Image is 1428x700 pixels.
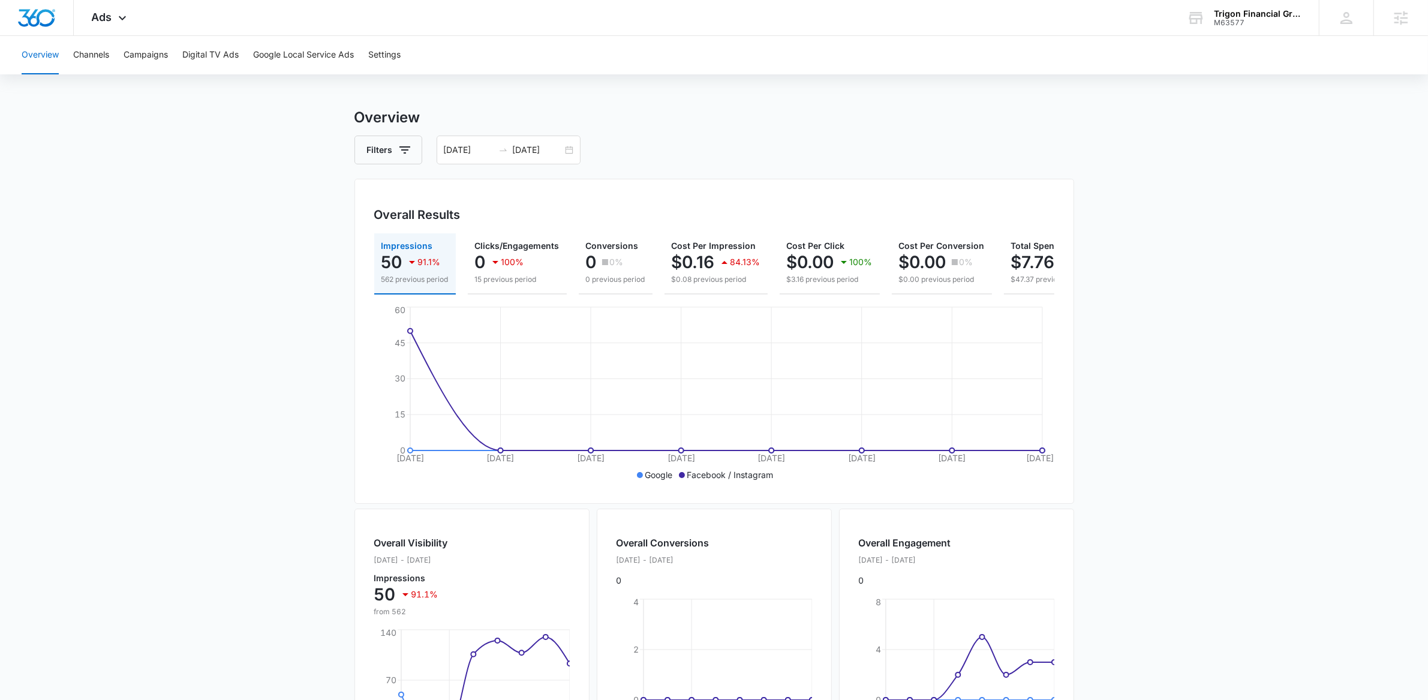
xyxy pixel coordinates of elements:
span: Cost Per Click [787,241,845,251]
p: $7.76 [1011,253,1055,272]
div: v 4.0.25 [34,19,59,29]
button: Google Local Service Ads [253,36,354,74]
p: 0% [960,258,973,266]
p: [DATE] - [DATE] [374,555,448,566]
tspan: 2 [633,644,639,654]
p: 0 previous period [586,274,645,285]
span: Clicks/Engagements [475,241,560,251]
p: 0 [586,253,597,272]
img: tab_domain_overview_orange.svg [32,70,42,79]
p: 91.1% [411,590,438,599]
span: Ads [92,11,112,23]
h2: Overall Engagement [859,536,951,550]
tspan: 4 [876,644,881,654]
tspan: 4 [633,597,639,607]
span: to [498,145,508,155]
tspan: [DATE] [396,453,424,463]
p: $0.00 [899,253,946,272]
p: 84.13% [730,258,760,266]
img: tab_keywords_by_traffic_grey.svg [119,70,129,79]
p: Google [645,468,673,481]
span: Cost Per Conversion [899,241,985,251]
tspan: 140 [380,627,396,638]
p: $0.00 previous period [899,274,985,285]
span: Conversions [586,241,639,251]
img: website_grey.svg [19,31,29,41]
tspan: 60 [395,305,405,315]
p: $47.37 previous period [1011,274,1103,285]
p: [DATE] - [DATE] [617,555,710,566]
div: account name [1214,9,1301,19]
tspan: [DATE] [757,453,785,463]
p: 0% [610,258,624,266]
p: [DATE] - [DATE] [859,555,951,566]
button: Campaigns [124,36,168,74]
p: $0.16 [672,253,715,272]
p: 15 previous period [475,274,560,285]
tspan: 70 [386,675,396,685]
p: Facebook / Instagram [687,468,774,481]
p: 100% [501,258,524,266]
img: logo_orange.svg [19,19,29,29]
span: Impressions [381,241,433,251]
h3: Overview [354,107,1074,128]
tspan: [DATE] [847,453,875,463]
p: Impressions [374,574,448,582]
p: 91.1% [418,258,441,266]
tspan: [DATE] [938,453,966,463]
div: Domain Overview [46,71,107,79]
tspan: [DATE] [1026,453,1054,463]
p: $3.16 previous period [787,274,873,285]
button: Filters [354,136,422,164]
p: 0 [475,253,486,272]
tspan: 15 [395,409,405,419]
tspan: 45 [395,338,405,348]
input: End date [513,143,563,157]
p: 50 [374,585,396,604]
div: account id [1214,19,1301,27]
tspan: 8 [876,597,881,607]
button: Channels [73,36,109,74]
button: Overview [22,36,59,74]
tspan: [DATE] [577,453,605,463]
button: Digital TV Ads [182,36,239,74]
h3: Overall Results [374,206,461,224]
div: 0 [617,536,710,587]
input: Start date [444,143,494,157]
p: 562 previous period [381,274,449,285]
p: $0.08 previous period [672,274,760,285]
div: Keywords by Traffic [133,71,202,79]
p: $0.00 [787,253,834,272]
tspan: [DATE] [667,453,695,463]
p: from 562 [374,606,448,617]
span: swap-right [498,145,508,155]
span: Cost Per Impression [672,241,756,251]
h2: Overall Conversions [617,536,710,550]
button: Settings [368,36,401,74]
tspan: 0 [400,445,405,455]
tspan: [DATE] [486,453,514,463]
span: Total Spend [1011,241,1060,251]
p: 50 [381,253,402,272]
h2: Overall Visibility [374,536,448,550]
p: 100% [850,258,873,266]
div: 0 [859,536,951,587]
tspan: 30 [395,373,405,383]
div: Domain: [DOMAIN_NAME] [31,31,132,41]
